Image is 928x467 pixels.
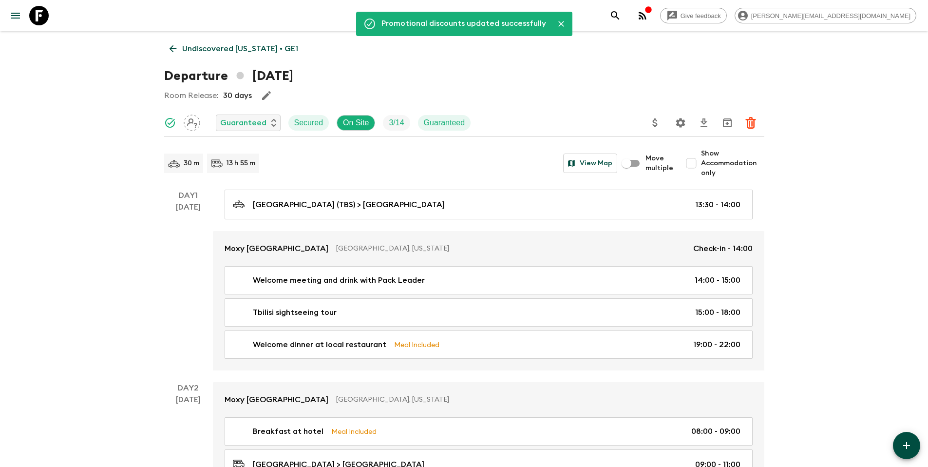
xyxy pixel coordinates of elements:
[213,231,764,266] a: Moxy [GEOGRAPHIC_DATA][GEOGRAPHIC_DATA], [US_STATE]Check-in - 14:00
[176,201,201,370] div: [DATE]
[701,149,764,178] span: Show Accommodation only
[606,6,625,25] button: search adventures
[223,90,252,101] p: 30 days
[227,158,255,168] p: 13 h 55 m
[220,117,266,129] p: Guaranteed
[343,117,369,129] p: On Site
[225,298,753,327] a: Tbilisi sightseeing tour15:00 - 18:00
[741,113,760,133] button: Delete
[184,158,199,168] p: 30 m
[675,12,726,19] span: Give feedback
[645,154,674,173] span: Move multiple
[331,426,377,437] p: Meal Included
[225,266,753,294] a: Welcome meeting and drink with Pack Leader14:00 - 15:00
[253,199,445,211] p: [GEOGRAPHIC_DATA] (TBS) > [GEOGRAPHIC_DATA]
[695,199,740,211] p: 13:30 - 14:00
[164,39,303,58] a: Undiscovered [US_STATE] • GE1
[184,117,200,125] span: Assign pack leader
[336,244,685,253] p: [GEOGRAPHIC_DATA], [US_STATE]
[695,274,740,286] p: 14:00 - 15:00
[294,117,323,129] p: Secured
[6,6,25,25] button: menu
[164,90,218,101] p: Room Release:
[694,113,714,133] button: Download CSV
[253,307,337,318] p: Tbilisi sightseeing tour
[718,113,737,133] button: Archive (Completed, Cancelled or Unsynced Departures only)
[164,382,213,394] p: Day 2
[164,117,176,129] svg: Synced Successfully
[225,417,753,446] a: Breakfast at hotelMeal Included08:00 - 09:00
[693,243,753,254] p: Check-in - 14:00
[182,43,298,55] p: Undiscovered [US_STATE] • GE1
[164,190,213,201] p: Day 1
[225,243,328,254] p: Moxy [GEOGRAPHIC_DATA]
[253,426,323,437] p: Breakfast at hotel
[383,115,410,131] div: Trip Fill
[288,115,329,131] div: Secured
[693,339,740,350] p: 19:00 - 22:00
[253,339,386,350] p: Welcome dinner at local restaurant
[691,426,740,437] p: 08:00 - 09:00
[735,8,916,23] div: [PERSON_NAME][EMAIL_ADDRESS][DOMAIN_NAME]
[660,8,727,23] a: Give feedback
[253,274,425,286] p: Welcome meeting and drink with Pack Leader
[563,154,617,173] button: View Map
[336,395,745,405] p: [GEOGRAPHIC_DATA], [US_STATE]
[671,113,690,133] button: Settings
[746,12,916,19] span: [PERSON_NAME][EMAIL_ADDRESS][DOMAIN_NAME]
[394,339,439,350] p: Meal Included
[225,331,753,359] a: Welcome dinner at local restaurantMeal Included19:00 - 22:00
[381,15,546,33] div: Promotional discounts updated successfully
[225,190,753,219] a: [GEOGRAPHIC_DATA] (TBS) > [GEOGRAPHIC_DATA]13:30 - 14:00
[695,307,740,318] p: 15:00 - 18:00
[225,394,328,406] p: Moxy [GEOGRAPHIC_DATA]
[213,382,764,417] a: Moxy [GEOGRAPHIC_DATA][GEOGRAPHIC_DATA], [US_STATE]
[389,117,404,129] p: 3 / 14
[554,17,568,31] button: Close
[424,117,465,129] p: Guaranteed
[337,115,375,131] div: On Site
[164,66,293,86] h1: Departure [DATE]
[645,113,665,133] button: Update Price, Early Bird Discount and Costs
